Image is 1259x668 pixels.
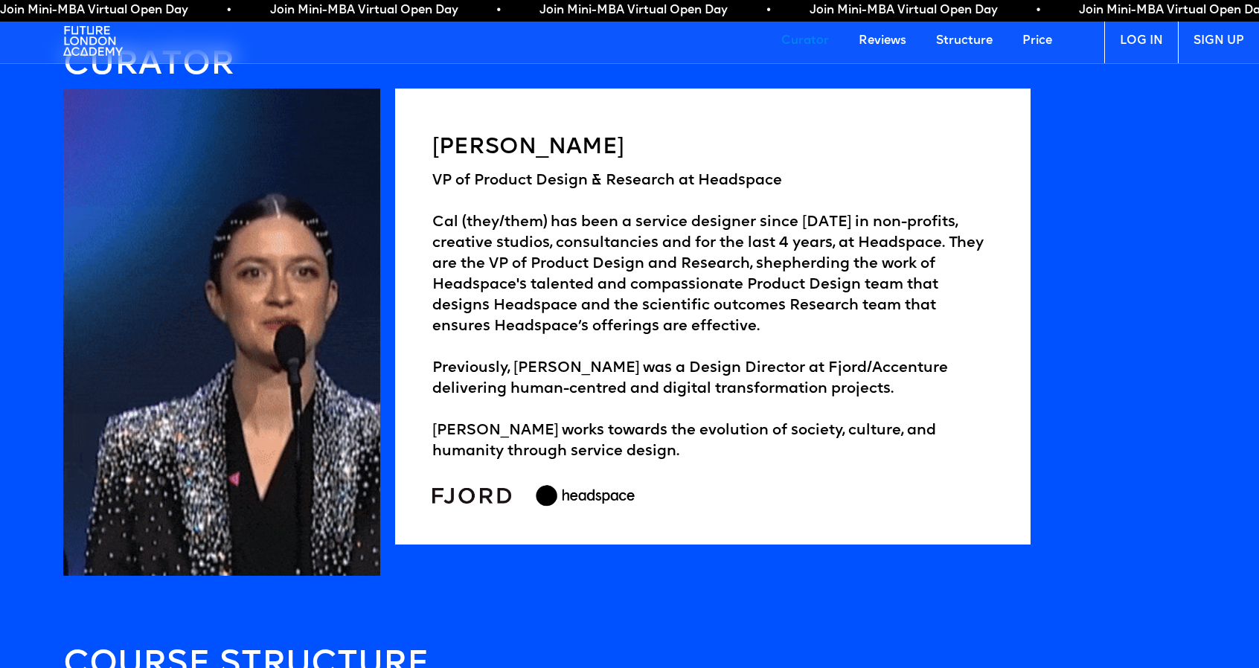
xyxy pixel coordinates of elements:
[432,170,993,462] div: VP of Product Design & Research at Headspace Cal (they/them) has been a service designer since [D...
[432,133,993,163] h5: [PERSON_NAME]
[1104,19,1178,63] a: LOG IN
[226,3,231,18] span: •
[1007,19,1067,63] a: Price
[766,19,844,63] a: Curator
[63,51,1196,81] h4: CURATOR
[1178,19,1259,63] a: SIGN UP
[844,19,921,63] a: Reviews
[496,3,501,18] span: •
[766,3,770,18] span: •
[921,19,1007,63] a: Structure
[1036,3,1040,18] span: •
